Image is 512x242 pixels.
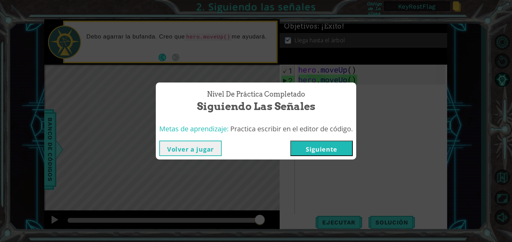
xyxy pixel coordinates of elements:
[197,99,315,114] span: Siguiendo las señales
[290,141,353,156] button: Siguiente
[159,124,229,133] span: Metas de aprendizaje:
[230,124,353,133] span: Practica escribir en el editor de código.
[159,141,222,156] button: Volver a jugar
[207,89,305,99] span: Nivel de práctica Completado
